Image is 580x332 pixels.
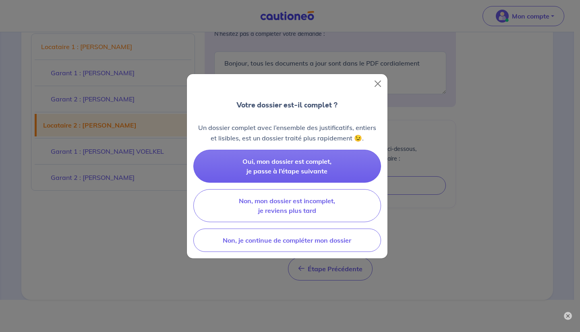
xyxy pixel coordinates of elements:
[239,197,335,214] span: Non, mon dossier est incomplet, je reviens plus tard
[371,77,384,90] button: Close
[193,122,381,143] p: Un dossier complet avec l’ensemble des justificatifs, entiers et lisibles, est un dossier traité ...
[242,157,331,175] span: Oui, mon dossier est complet, je passe à l’étape suivante
[193,229,381,252] button: Non, je continue de compléter mon dossier
[193,189,381,222] button: Non, mon dossier est incomplet, je reviens plus tard
[193,150,381,183] button: Oui, mon dossier est complet, je passe à l’étape suivante
[236,100,338,110] p: Votre dossier est-il complet ?
[564,312,572,320] button: ×
[223,236,351,244] span: Non, je continue de compléter mon dossier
